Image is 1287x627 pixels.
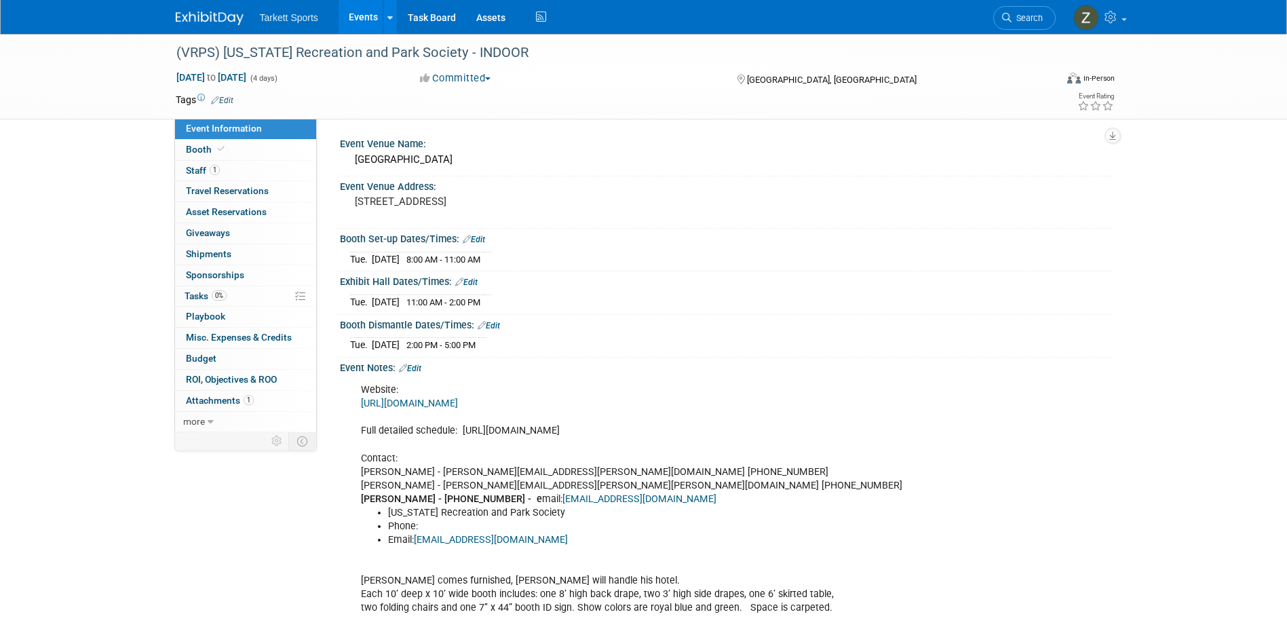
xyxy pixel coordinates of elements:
[260,12,318,23] span: Tarkett Sports
[172,41,1035,65] div: (VRPS) [US_STATE] Recreation and Park Society - INDOOR
[175,307,316,327] a: Playbook
[175,223,316,244] a: Giveaways
[212,290,227,301] span: 0%
[388,506,955,520] li: [US_STATE] Recreation and Park Society
[249,74,277,83] span: (4 days)
[176,71,247,83] span: [DATE] [DATE]
[186,144,227,155] span: Booth
[210,165,220,175] span: 1
[175,140,316,160] a: Booth
[186,123,262,134] span: Event Information
[340,134,1112,151] div: Event Venue Name:
[340,176,1112,193] div: Event Venue Address:
[175,181,316,202] a: Travel Reservations
[1067,73,1081,83] img: Format-Inperson.png
[350,338,372,352] td: Tue.
[186,248,231,259] span: Shipments
[355,195,647,208] pre: [STREET_ADDRESS]
[175,349,316,369] a: Budget
[175,119,316,139] a: Event Information
[183,416,205,427] span: more
[176,12,244,25] img: ExhibitDay
[175,286,316,307] a: Tasks0%
[175,161,316,181] a: Staff1
[976,71,1115,91] div: Event Format
[361,398,458,409] a: [URL][DOMAIN_NAME]
[340,358,1112,375] div: Event Notes:
[218,145,225,153] i: Booth reservation complete
[176,93,233,107] td: Tags
[478,321,500,330] a: Edit
[186,227,230,238] span: Giveaways
[388,520,955,533] li: Phone:
[406,297,480,307] span: 11:00 AM - 2:00 PM
[350,149,1102,170] div: [GEOGRAPHIC_DATA]
[372,295,400,309] td: [DATE]
[340,229,1112,246] div: Booth Set-up Dates/Times:
[186,332,292,343] span: Misc. Expenses & Credits
[372,252,400,266] td: [DATE]
[186,353,216,364] span: Budget
[350,295,372,309] td: Tue.
[406,254,480,265] span: 8:00 AM - 11:00 AM
[340,315,1112,332] div: Booth Dismantle Dates/Times:
[351,377,963,622] div: Website: Full detailed schedule: [URL][DOMAIN_NAME] Contact: [PERSON_NAME] - [PERSON_NAME][EMAIL_...
[288,432,316,450] td: Toggle Event Tabs
[350,252,372,266] td: Tue.
[186,165,220,176] span: Staff
[463,235,485,244] a: Edit
[562,493,716,505] a: [EMAIL_ADDRESS][DOMAIN_NAME]
[1073,5,1099,31] img: Zak Gasparovic
[175,244,316,265] a: Shipments
[414,534,568,546] a: [EMAIL_ADDRESS][DOMAIN_NAME]
[175,370,316,390] a: ROI, Objectives & ROO
[361,493,542,505] b: [PERSON_NAME] - [PHONE_NUMBER] - e
[406,340,476,350] span: 2:00 PM - 5:00 PM
[186,269,244,280] span: Sponsorships
[372,338,400,352] td: [DATE]
[186,395,254,406] span: Attachments
[185,290,227,301] span: Tasks
[265,432,289,450] td: Personalize Event Tab Strip
[175,328,316,348] a: Misc. Expenses & Credits
[1083,73,1115,83] div: In-Person
[211,96,233,105] a: Edit
[175,202,316,223] a: Asset Reservations
[175,412,316,432] a: more
[175,391,316,411] a: Attachments1
[399,364,421,373] a: Edit
[244,395,254,405] span: 1
[1012,13,1043,23] span: Search
[415,71,496,85] button: Committed
[186,206,267,217] span: Asset Reservations
[340,271,1112,289] div: Exhibit Hall Dates/Times:
[186,374,277,385] span: ROI, Objectives & ROO
[175,265,316,286] a: Sponsorships
[186,311,225,322] span: Playbook
[747,75,917,85] span: [GEOGRAPHIC_DATA], [GEOGRAPHIC_DATA]
[1077,93,1114,100] div: Event Rating
[186,185,269,196] span: Travel Reservations
[455,278,478,287] a: Edit
[993,6,1056,30] a: Search
[388,533,955,547] li: Email:
[205,72,218,83] span: to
